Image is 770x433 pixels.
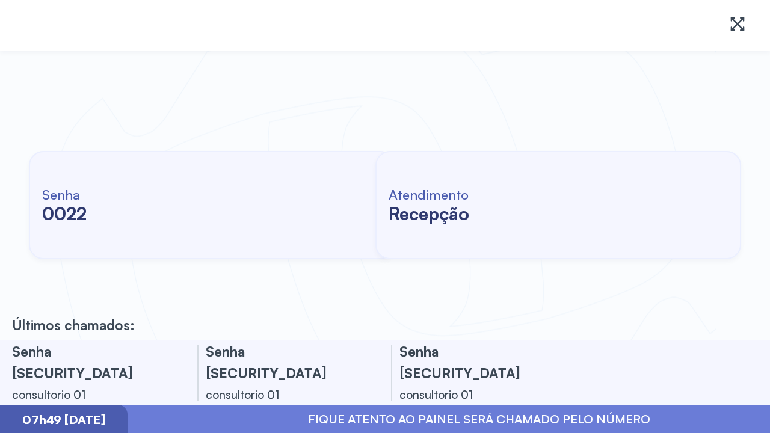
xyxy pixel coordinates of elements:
[12,384,168,405] div: consultorio 01
[389,203,469,224] h2: recepção
[42,203,87,224] h2: 0022
[19,10,154,41] img: Logotipo do estabelecimento
[206,384,362,405] div: consultorio 01
[42,186,87,203] h6: Senha
[399,384,556,405] div: consultorio 01
[12,316,135,333] p: Últimos chamados:
[206,340,362,384] h3: Senha [SECURITY_DATA]
[389,186,469,203] h6: Atendimento
[12,340,168,384] h3: Senha [SECURITY_DATA]
[399,340,556,384] h3: Senha [SECURITY_DATA]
